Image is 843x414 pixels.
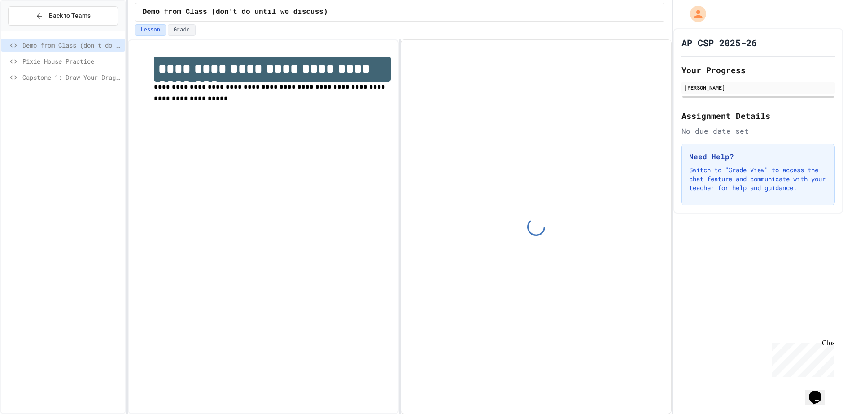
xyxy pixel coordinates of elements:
span: Capstone 1: Draw Your Dragon [22,73,122,82]
button: Back to Teams [8,6,118,26]
div: No due date set [681,126,835,136]
h2: Your Progress [681,64,835,76]
h1: AP CSP 2025-26 [681,36,757,49]
span: Back to Teams [49,11,91,21]
span: Demo from Class (don't do until we discuss) [143,7,328,17]
button: Lesson [135,24,166,36]
button: Grade [168,24,196,36]
span: Pixie House Practice [22,57,122,66]
iframe: chat widget [805,378,834,405]
div: Chat with us now!Close [4,4,62,57]
div: My Account [681,4,708,24]
h3: Need Help? [689,151,827,162]
h2: Assignment Details [681,109,835,122]
div: [PERSON_NAME] [684,83,832,92]
iframe: chat widget [769,339,834,377]
span: Demo from Class (don't do until we discuss) [22,40,122,50]
p: Switch to "Grade View" to access the chat feature and communicate with your teacher for help and ... [689,166,827,192]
